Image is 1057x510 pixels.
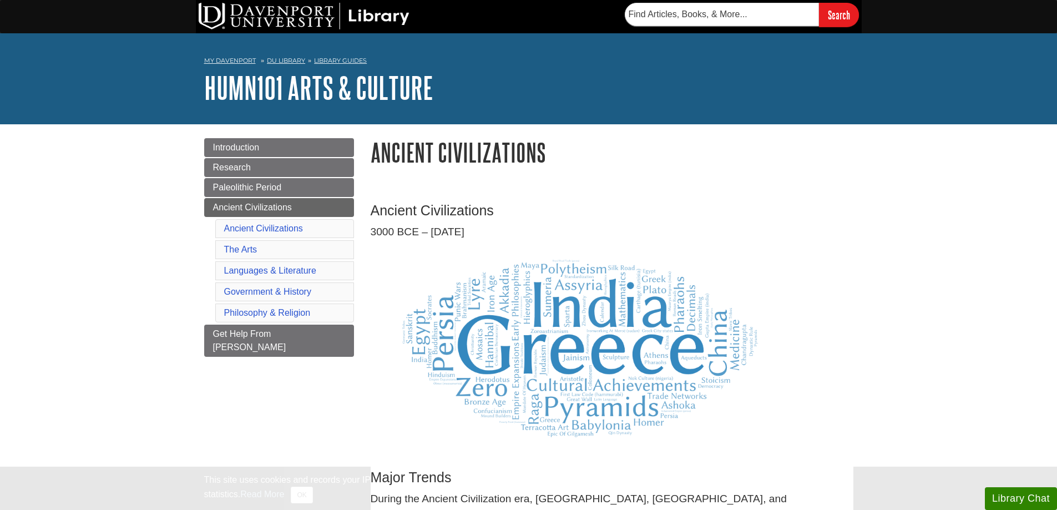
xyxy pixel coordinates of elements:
form: Searches DU Library's articles, books, and more [625,3,859,27]
h1: Ancient Civilizations [371,138,853,166]
span: Get Help From [PERSON_NAME] [213,329,286,352]
a: Research [204,158,354,177]
nav: breadcrumb [204,53,853,71]
div: This site uses cookies and records your IP address for usage statistics. Additionally, we use Goo... [204,473,853,503]
a: Read More [240,489,284,499]
a: Languages & Literature [224,266,316,275]
a: Library Guides [314,57,367,64]
a: Paleolithic Period [204,178,354,197]
a: HUMN101 Arts & Culture [204,70,433,105]
input: Search [819,3,859,27]
a: The Arts [224,245,257,254]
span: Introduction [213,143,260,152]
button: Library Chat [985,487,1057,510]
a: Ancient Civilizations [204,198,354,217]
a: Ancient Civilizations [224,224,303,233]
span: Ancient Civilizations [213,203,292,212]
span: Paleolithic Period [213,183,282,192]
button: Close [291,487,312,503]
p: 3000 BCE – [DATE] [371,224,853,240]
div: Guide Page Menu [204,138,354,357]
a: My Davenport [204,56,256,65]
span: Research [213,163,251,172]
h3: Ancient Civilizations [371,203,853,219]
a: Philosophy & Religion [224,308,311,317]
a: Introduction [204,138,354,157]
input: Find Articles, Books, & More... [625,3,819,26]
a: Get Help From [PERSON_NAME] [204,325,354,357]
img: DU Library [199,3,409,29]
a: Government & History [224,287,311,296]
h3: Major Trends [371,469,853,486]
a: DU Library [267,57,305,64]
